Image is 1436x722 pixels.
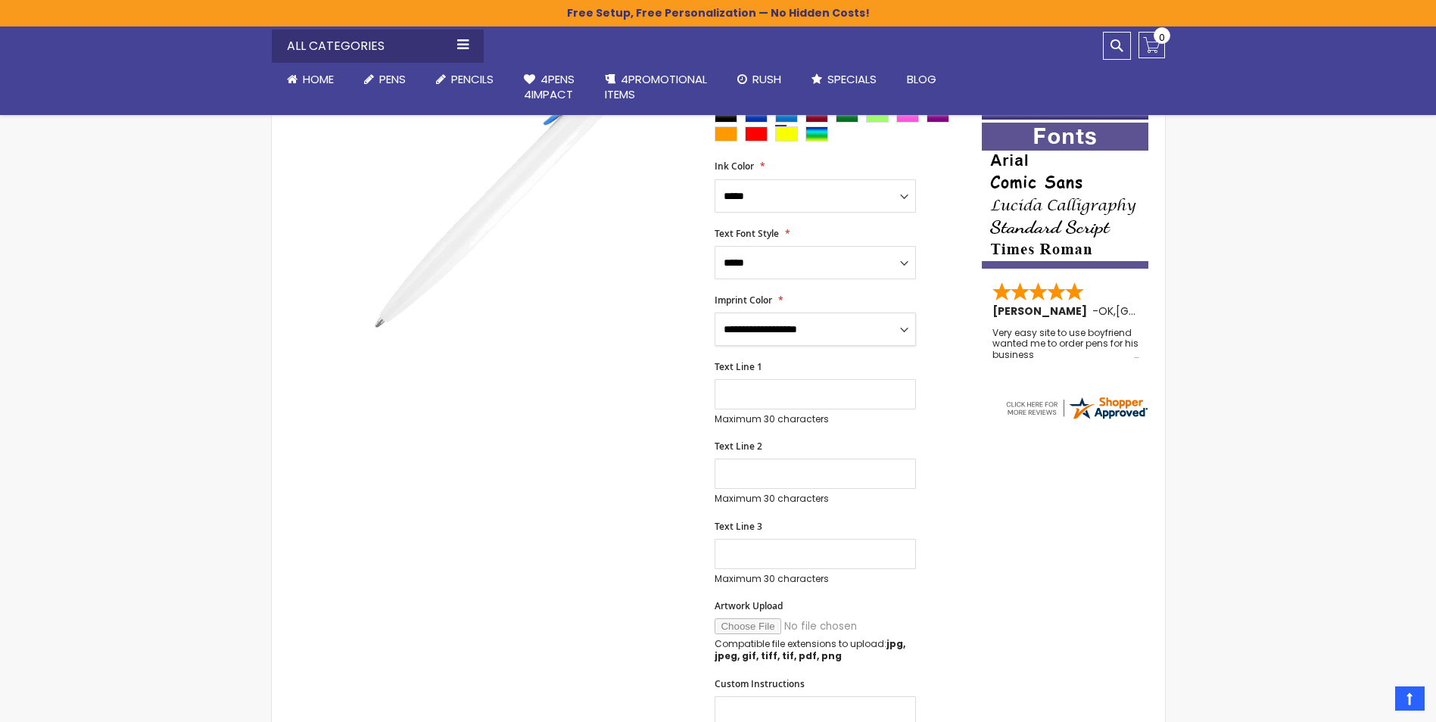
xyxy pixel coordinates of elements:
span: [PERSON_NAME] [992,303,1092,319]
span: Imprint Color [715,294,772,307]
span: Artwork Upload [715,599,783,612]
div: Assorted [805,126,828,142]
span: 4Pens 4impact [524,71,575,102]
a: 4pens.com certificate URL [1004,412,1149,425]
strong: jpg, jpeg, gif, tiff, tif, pdf, png [715,637,905,662]
div: Green [836,107,858,123]
div: Red [745,126,768,142]
span: Blog [907,71,936,87]
p: Maximum 30 characters [715,573,916,585]
div: Blue [745,107,768,123]
a: Specials [796,63,892,96]
span: Text Font Style [715,227,779,240]
iframe: Google Customer Reviews [1311,681,1436,722]
a: Home [272,63,349,96]
span: [GEOGRAPHIC_DATA] [1116,303,1227,319]
img: font-personalization-examples [982,123,1148,269]
a: Pens [349,63,421,96]
img: 4pens.com widget logo [1004,394,1149,422]
span: Home [303,71,334,87]
div: All Categories [272,30,484,63]
span: Pencils [451,71,494,87]
div: Blue Light [775,107,798,123]
a: Rush [722,63,796,96]
span: 4PROMOTIONAL ITEMS [605,71,707,102]
span: OK [1098,303,1114,319]
span: Ink Color [715,160,754,173]
div: Green Light [866,107,889,123]
span: Custom Instructions [715,677,805,690]
div: Black [715,107,737,123]
div: Purple [927,107,949,123]
p: Compatible file extensions to upload: [715,638,916,662]
span: - , [1092,303,1227,319]
span: Pens [379,71,406,87]
a: 4PROMOTIONALITEMS [590,63,722,112]
span: Specials [827,71,877,87]
div: Pink [896,107,919,123]
div: Orange [715,126,737,142]
span: Text Line 2 [715,440,762,453]
span: Rush [752,71,781,87]
div: Very easy site to use boyfriend wanted me to order pens for his business [992,328,1139,360]
p: Maximum 30 characters [715,493,916,505]
span: Text Line 3 [715,520,762,533]
a: 4Pens4impact [509,63,590,112]
a: 0 [1139,32,1165,58]
span: 0 [1159,30,1165,45]
p: Maximum 30 characters [715,413,916,425]
a: Pencils [421,63,509,96]
div: Yellow [775,126,798,142]
div: Burgundy [805,107,828,123]
span: Text Line 1 [715,360,762,373]
a: Blog [892,63,952,96]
